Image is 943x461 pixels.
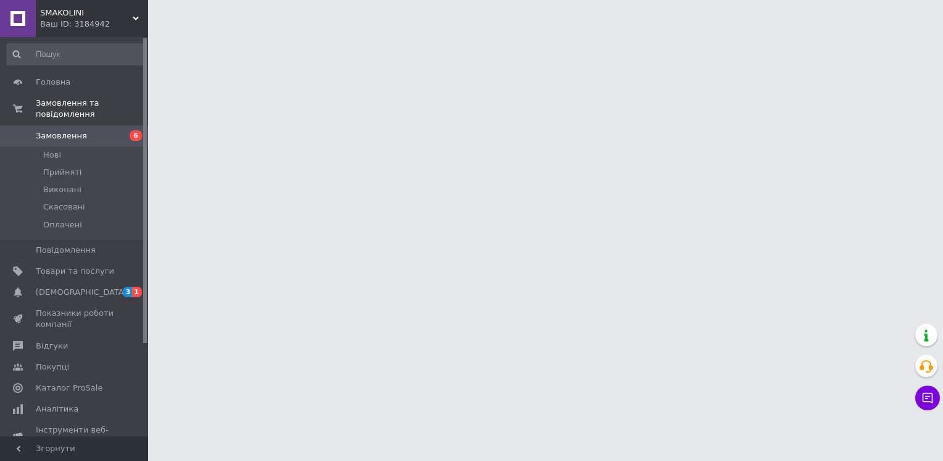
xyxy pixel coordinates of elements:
[36,77,70,88] span: Головна
[43,219,82,230] span: Оплачені
[36,340,68,352] span: Відгуки
[40,7,133,19] span: SMAKOLINI
[36,266,114,277] span: Товари та послуги
[36,245,96,256] span: Повідомлення
[43,184,81,195] span: Виконані
[36,425,114,447] span: Інструменти веб-майстра та SEO
[36,383,102,394] span: Каталог ProSale
[130,130,142,141] span: 6
[40,19,148,30] div: Ваш ID: 3184942
[43,150,61,161] span: Нові
[43,167,81,178] span: Прийняті
[6,43,146,66] input: Пошук
[132,287,142,297] span: 1
[36,308,114,330] span: Показники роботи компанії
[43,201,85,213] span: Скасовані
[36,130,87,142] span: Замовлення
[123,287,133,297] span: 3
[915,386,940,410] button: Чат з покупцем
[36,404,78,415] span: Аналітика
[36,98,148,120] span: Замовлення та повідомлення
[36,362,69,373] span: Покупці
[36,287,127,298] span: [DEMOGRAPHIC_DATA]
